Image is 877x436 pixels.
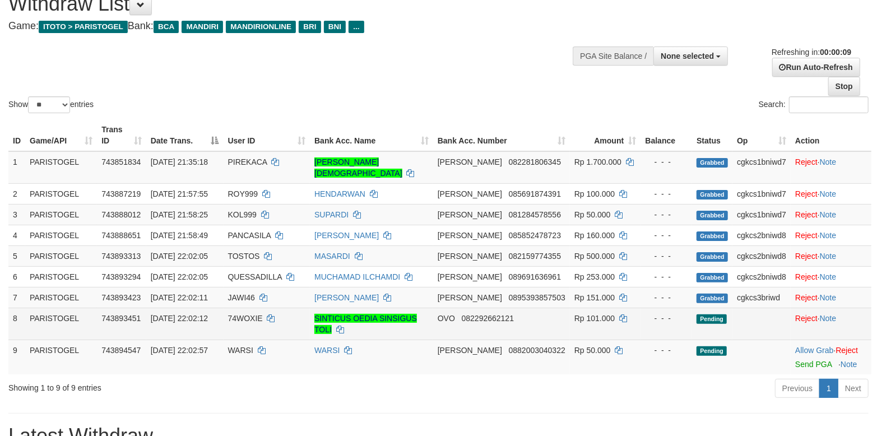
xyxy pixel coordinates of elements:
td: 4 [8,225,25,245]
span: [DATE] 21:35:18 [151,157,208,166]
td: cgkcs3briwd [732,287,791,308]
td: · [791,225,871,245]
div: - - - [645,209,688,220]
td: cgkcs2bniwd8 [732,266,791,287]
span: [PERSON_NAME] [438,210,502,219]
span: Rp 500.000 [574,252,615,261]
div: - - - [645,271,688,282]
span: Grabbed [697,211,728,220]
span: Copy 085691874391 to clipboard [509,189,561,198]
span: [PERSON_NAME] [438,231,502,240]
span: Copy 082281806345 to clipboard [509,157,561,166]
a: Note [820,189,837,198]
span: BCA [154,21,179,33]
th: Action [791,119,871,151]
span: Rp 151.000 [574,293,615,302]
a: Run Auto-Refresh [772,58,860,77]
td: · [791,287,871,308]
span: MANDIRIONLINE [226,21,296,33]
span: Copy 082292662121 to clipboard [462,314,514,323]
span: [DATE] 22:02:12 [151,314,208,323]
td: PARISTOGEL [25,151,97,184]
span: [PERSON_NAME] [438,346,502,355]
a: Reject [795,272,818,281]
span: [PERSON_NAME] [438,252,502,261]
a: 1 [819,379,838,398]
span: Rp 100.000 [574,189,615,198]
div: - - - [645,292,688,303]
td: cgkcs1bniwd7 [732,204,791,225]
a: [PERSON_NAME][DEMOGRAPHIC_DATA] [314,157,402,178]
td: PARISTOGEL [25,308,97,340]
th: Bank Acc. Number: activate to sort column ascending [433,119,570,151]
a: Note [820,231,837,240]
span: 743888651 [101,231,141,240]
span: None selected [661,52,714,61]
span: Pending [697,346,727,356]
button: None selected [653,47,728,66]
th: User ID: activate to sort column ascending [224,119,310,151]
a: [PERSON_NAME] [314,293,379,302]
th: Trans ID: activate to sort column ascending [97,119,146,151]
span: Rp 50.000 [574,210,611,219]
span: BNI [324,21,346,33]
span: 743888012 [101,210,141,219]
th: Op: activate to sort column ascending [732,119,791,151]
a: [PERSON_NAME] [314,231,379,240]
td: 6 [8,266,25,287]
span: [DATE] 21:57:55 [151,189,208,198]
td: · [791,151,871,184]
span: [PERSON_NAME] [438,293,502,302]
span: Copy 085852478723 to clipboard [509,231,561,240]
a: HENDARWAN [314,189,365,198]
span: Grabbed [697,294,728,303]
span: ... [349,21,364,33]
div: - - - [645,251,688,262]
div: - - - [645,313,688,324]
span: [PERSON_NAME] [438,157,502,166]
a: Reject [795,210,818,219]
label: Show entries [8,96,94,113]
td: · [791,183,871,204]
h4: Game: Bank: [8,21,573,32]
span: 74WOXIE [228,314,263,323]
span: Rp 253.000 [574,272,615,281]
span: MANDIRI [182,21,223,33]
span: [DATE] 22:02:11 [151,293,208,302]
td: 7 [8,287,25,308]
a: SUPARDI [314,210,349,219]
span: [DATE] 22:02:05 [151,272,208,281]
span: Grabbed [697,252,728,262]
span: [DATE] 21:58:25 [151,210,208,219]
div: Showing 1 to 9 of 9 entries [8,378,357,393]
span: OVO [438,314,455,323]
span: Copy 0895393857503 to clipboard [509,293,565,302]
span: ITOTO > PARISTOGEL [39,21,128,33]
span: [DATE] 22:02:57 [151,346,208,355]
span: 743851834 [101,157,141,166]
a: Note [820,210,837,219]
span: KOL999 [228,210,257,219]
span: Rp 1.700.000 [574,157,621,166]
a: Allow Grab [795,346,833,355]
td: · [791,340,871,374]
strong: 00:00:09 [820,48,851,57]
a: Reject [795,157,818,166]
a: Reject [795,189,818,198]
span: PIREKACA [228,157,267,166]
div: - - - [645,230,688,241]
a: Reject [795,252,818,261]
td: · [791,308,871,340]
td: PARISTOGEL [25,225,97,245]
td: PARISTOGEL [25,340,97,374]
span: ROY999 [228,189,258,198]
a: Note [820,252,837,261]
div: PGA Site Balance / [573,47,653,66]
span: Copy 081284578556 to clipboard [509,210,561,219]
span: 743893451 [101,314,141,323]
span: Rp 101.000 [574,314,615,323]
td: · [791,266,871,287]
span: TOSTOS [228,252,260,261]
td: 9 [8,340,25,374]
th: Amount: activate to sort column ascending [570,119,641,151]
